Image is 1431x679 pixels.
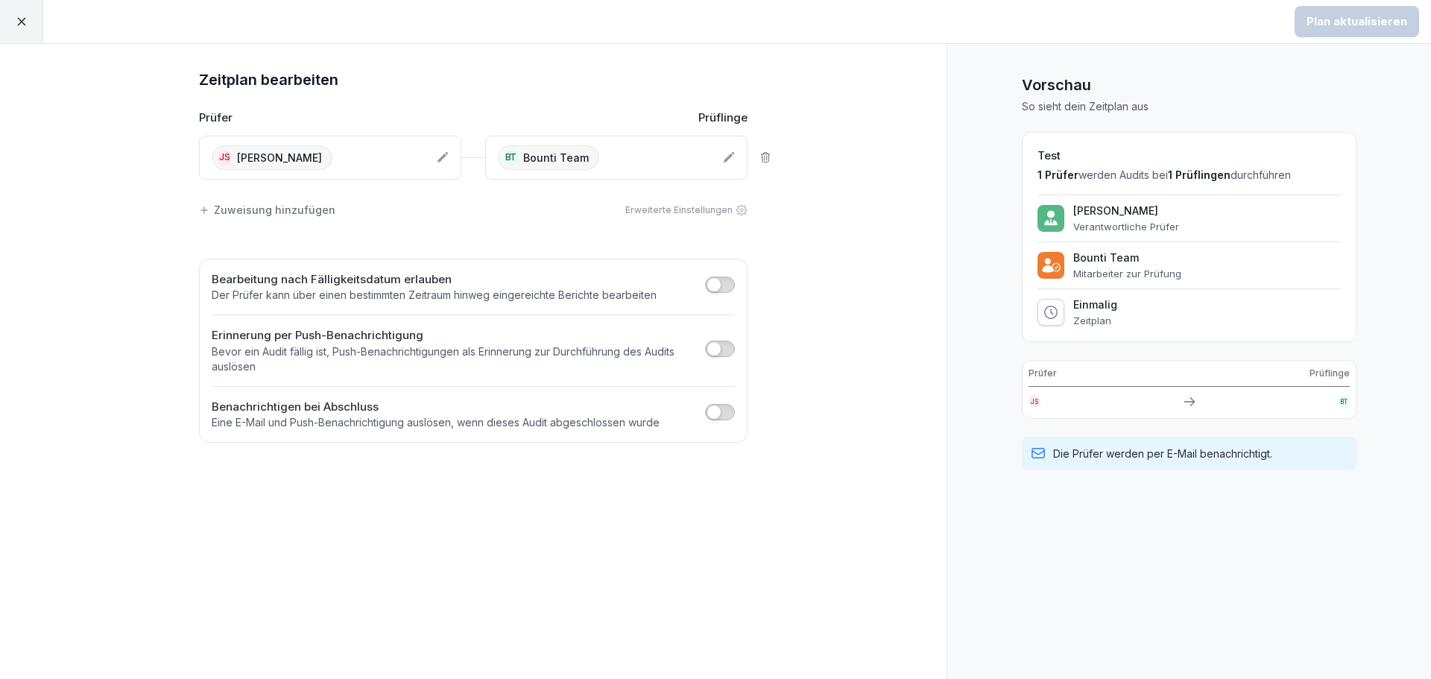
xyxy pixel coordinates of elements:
[1307,13,1407,30] div: Plan aktualisieren
[212,344,698,374] p: Bevor ein Audit fällig ist, Push-Benachrichtigungen als Erinnerung zur Durchführung des Audits au...
[1037,168,1341,183] p: werden Audits bei durchführen
[1022,99,1356,114] p: So sieht dein Zeitplan aus
[1073,251,1181,265] p: Bounti Team
[1022,74,1356,96] h1: Vorschau
[1029,396,1040,408] div: JS
[698,110,748,127] p: Prüflinge
[1073,315,1117,326] p: Zeitplan
[1037,168,1078,181] span: 1 Prüfer
[503,150,519,165] div: BT
[199,68,748,92] h1: Zeitplan bearbeiten
[212,327,698,344] h2: Erinnerung per Push-Benachrichtigung
[625,203,748,217] div: Erweiterte Einstellungen
[212,288,657,303] p: Der Prüfer kann über einen bestimmten Zeitraum hinweg eingereichte Berichte bearbeiten
[1029,367,1057,380] p: Prüfer
[199,110,233,127] p: Prüfer
[1073,221,1179,233] p: Verantwortliche Prüfer
[1053,446,1272,461] p: Die Prüfer werden per E-Mail benachrichtigt.
[1338,396,1350,408] div: BT
[1168,168,1231,181] span: 1 Prüflingen
[1310,367,1350,380] p: Prüflinge
[217,150,233,165] div: JS
[1073,298,1117,312] p: Einmalig
[1295,6,1419,37] button: Plan aktualisieren
[199,202,335,218] div: Zuweisung hinzufügen
[212,415,660,430] p: Eine E-Mail und Push-Benachrichtigung auslösen, wenn dieses Audit abgeschlossen wurde
[523,150,589,165] p: Bounti Team
[237,150,322,165] p: [PERSON_NAME]
[1073,268,1181,280] p: Mitarbeiter zur Prüfung
[1073,204,1179,218] p: [PERSON_NAME]
[212,399,660,416] h2: Benachrichtigen bei Abschluss
[1037,148,1341,165] h2: Test
[212,271,657,288] h2: Bearbeitung nach Fälligkeitsdatum erlauben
